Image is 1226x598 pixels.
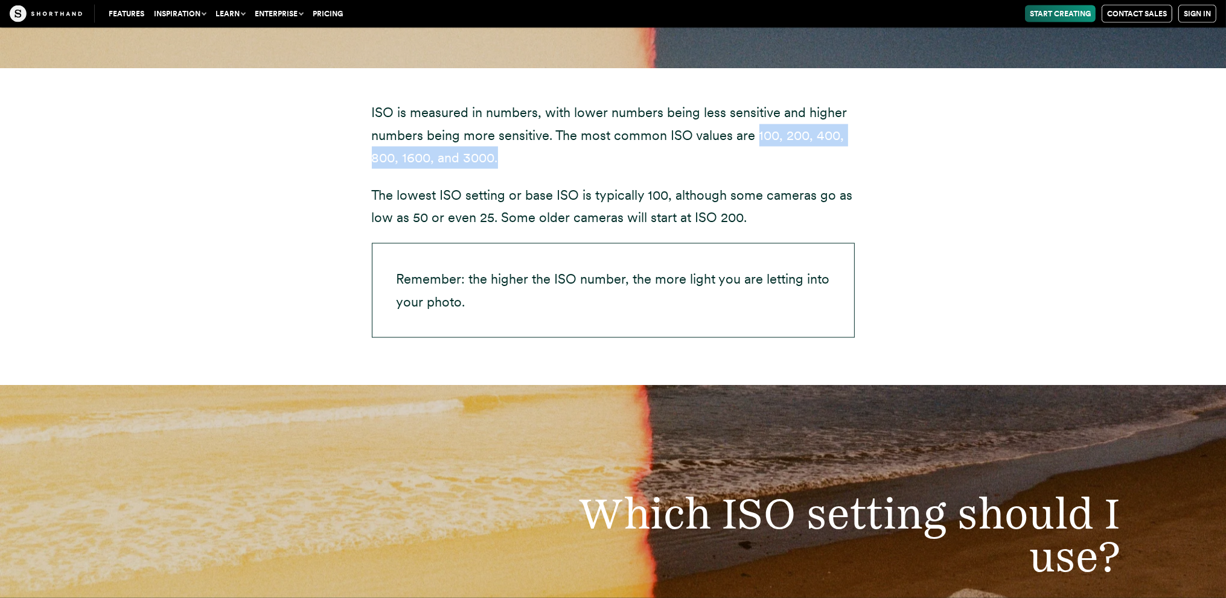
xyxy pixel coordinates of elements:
[149,5,211,22] button: Inspiration
[308,5,348,22] a: Pricing
[372,184,855,229] p: The lowest ISO setting or base ISO is typically 100, although some cameras go as low as 50 or eve...
[211,5,250,22] button: Learn
[372,243,855,338] p: Remember: the higher the ISO number, the more light you are letting into your photo.
[10,5,82,22] img: The Craft
[250,5,308,22] button: Enterprise
[1102,5,1172,23] a: Contact Sales
[1025,5,1096,22] a: Start Creating
[525,492,1145,579] h2: Which ISO setting should I use?
[104,5,149,22] a: Features
[1178,5,1216,23] a: Sign in
[372,101,855,169] p: ISO is measured in numbers, with lower numbers being less sensitive and higher numbers being more...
